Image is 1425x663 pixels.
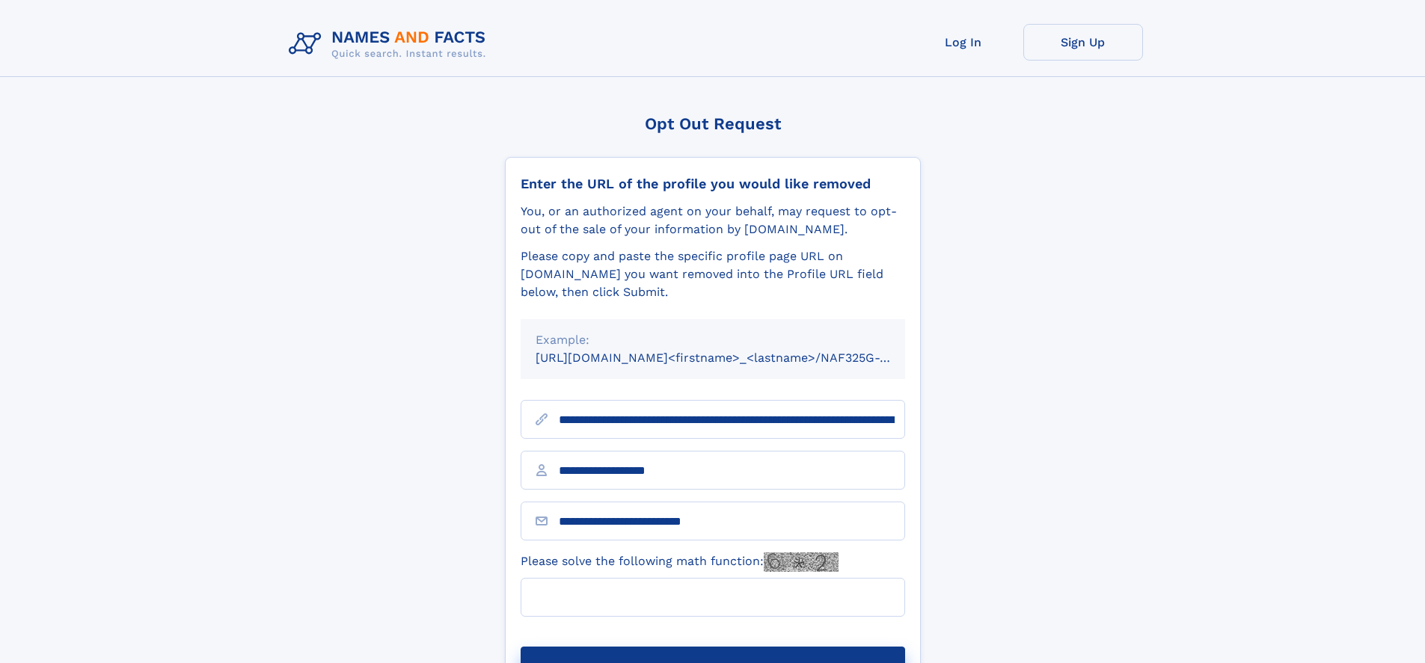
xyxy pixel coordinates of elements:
small: [URL][DOMAIN_NAME]<firstname>_<lastname>/NAF325G-xxxxxxxx [536,351,934,365]
div: Example: [536,331,890,349]
a: Sign Up [1023,24,1143,61]
div: Enter the URL of the profile you would like removed [521,176,905,192]
div: Opt Out Request [505,114,921,133]
label: Please solve the following math function: [521,552,839,572]
img: Logo Names and Facts [283,24,498,64]
div: Please copy and paste the specific profile page URL on [DOMAIN_NAME] you want removed into the Pr... [521,247,905,301]
div: You, or an authorized agent on your behalf, may request to opt-out of the sale of your informatio... [521,203,905,238]
a: Log In [904,24,1023,61]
